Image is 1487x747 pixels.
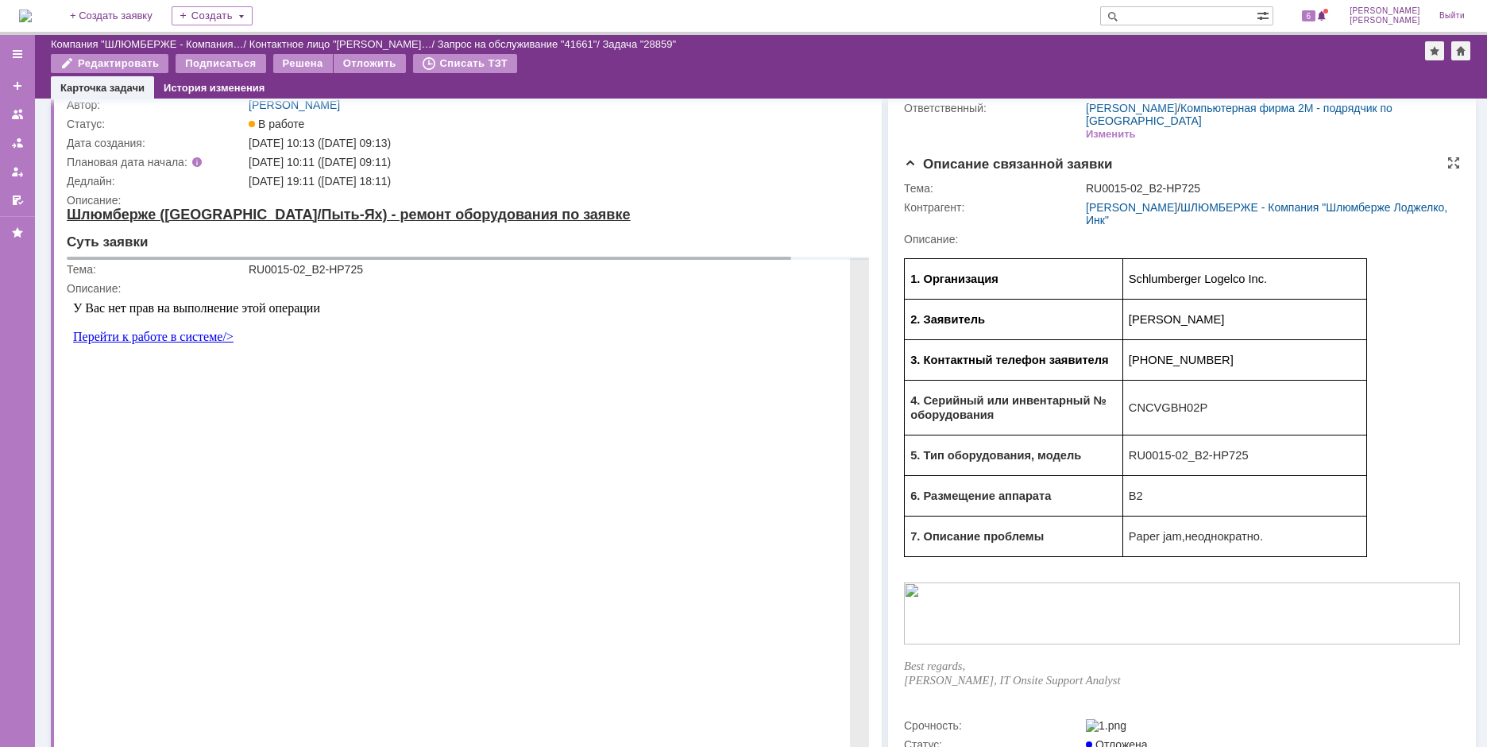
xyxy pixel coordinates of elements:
a: История изменения [164,82,265,94]
a: Перейти на домашнюю страницу [19,10,32,22]
a: Мои согласования [5,188,30,213]
a: Заявки на командах [5,102,30,127]
span: неоднократно. [281,284,359,297]
div: Ответственный: [904,102,1083,114]
a: Карточка задачи [60,82,145,94]
div: Создать [172,6,253,25]
span: 6. Размещение аппарата [6,244,147,257]
div: Добавить в избранное [1425,41,1444,60]
span: B2 [225,244,239,257]
div: Сделать домашней страницей [1451,41,1470,60]
span: 5. Тип оборудования, модель [6,203,177,216]
div: [DATE] 19:11 ([DATE] 18:11) [249,175,866,188]
span: В работе [249,118,304,130]
div: / [51,38,249,50]
div: / [1086,102,1451,127]
div: У Вас нет прав на выполнение этой операции [6,6,550,21]
a: Создать заявку [5,73,30,99]
img: 1.png [1086,719,1126,732]
div: Задача "28859" [603,38,677,50]
span: Расширенный поиск [1257,7,1273,22]
span: 6 [1302,10,1316,21]
div: На всю страницу [1447,157,1460,169]
a: Перейти к работе в системе/> [6,35,167,48]
img: logo [19,10,32,22]
div: Описание: [904,233,1460,246]
div: / [438,38,603,50]
div: Изменить [1086,128,1136,141]
div: [DATE] 10:13 ([DATE] 09:13) [249,137,866,149]
div: RU0015-02_B2-HP725 [182,56,553,69]
span: 7. Описание проблемы [6,284,140,297]
span: 1. Организация [6,27,95,40]
a: Компания "ШЛЮМБЕРЖЕ - Компания… [51,38,244,50]
span: RU0015-02_B2-HP725 [225,203,345,216]
span: [PERSON_NAME] [1350,16,1420,25]
a: Запрос на обслуживание "41661" [438,38,597,50]
font: Сетевые настройки клиентского аппарата (ip-адрес и маска сети) прописать в подменном аппарате. [14,670,459,681]
a: Мои заявки [5,159,30,184]
a: [PERSON_NAME] [249,99,340,111]
div: Автор: [67,99,245,111]
a: [PERSON_NAME] [1086,102,1177,114]
span: [PERSON_NAME] [225,68,321,80]
div: Контрагент: [904,201,1083,214]
span: 2. Заявитель [6,68,81,80]
div: Дата создания: [67,137,245,149]
div: / [1086,201,1457,226]
div: Описание: [67,194,869,207]
div: RU0015-02_B2-HP725 [1086,182,1457,195]
a: Заявки в моей ответственности [5,130,30,156]
span: 3. Контактный телефон заявителя [6,108,204,121]
a: [PERSON_NAME] [1086,201,1177,214]
div: Статус: [67,118,245,130]
a: Контактное лицо "[PERSON_NAME]… [249,38,432,50]
div: / [249,38,438,50]
div: Срочность: [904,719,1083,732]
span: - поузловой разбор, чистка, смазка аппарата, чистка корпусных деталей. [71,614,364,625]
div: Плановая дата начала: [67,156,226,168]
span: Schlumberger Logelco Inc. [225,27,363,40]
div: [DATE] 10:11 ([DATE] 09:11) [249,156,866,168]
span: CNCVGBH02P [225,156,303,168]
div: Дедлайн: [67,175,245,188]
div: На всю страницу [790,28,802,41]
span: – профилактика аппарата плюс замена неисправных запчастей [97,636,415,648]
span: [PERSON_NAME] [1350,6,1420,16]
span: Paper jam, [225,284,281,297]
div: Тема: [904,182,1083,195]
span: 4. Серийный или инвентарный № оборудования [6,149,203,176]
span: [PHONE_NUMBER] [225,108,330,121]
a: ШЛЮМБЕРЖЕ - Компания "Шлюмберже Лоджелко, Инк" [1086,201,1447,226]
span: Описание связанной заявки [904,157,1112,172]
a: Компьютерная фирма 2М - подрядчик по [GEOGRAPHIC_DATA] [1086,102,1392,127]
